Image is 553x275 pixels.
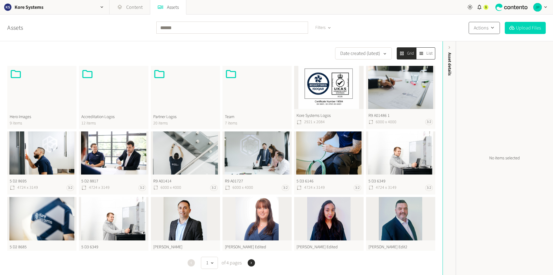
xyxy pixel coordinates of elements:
span: Accreditation Logos [81,114,146,120]
button: Date created (latest) [335,47,392,59]
span: 12 items [81,120,146,127]
button: Partner Logos20 items [151,66,220,129]
img: Jo Ponting [533,3,542,12]
button: Actions [469,22,500,34]
button: Team7 items [222,66,292,129]
span: 7 items [225,120,289,127]
img: Kore Systems [4,3,12,12]
span: 1 [485,5,487,10]
button: 1 [201,257,218,269]
button: Accreditation Logos12 items [79,66,148,129]
h2: Kore Systems [15,4,43,11]
span: Grid [407,50,414,57]
span: 20 items [153,120,218,127]
div: No items selected [456,41,553,275]
button: Hero Images9 items [7,66,76,129]
span: 9 items [10,120,74,127]
span: Team [225,114,289,120]
button: Upload Files [505,22,546,34]
span: List [426,50,433,57]
span: Asset details [446,53,453,76]
span: Hero Images [10,114,74,120]
button: Filters [310,22,335,33]
span: of 4 pages [220,259,242,267]
span: Partner Logos [153,114,218,120]
a: Assets [7,23,23,32]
